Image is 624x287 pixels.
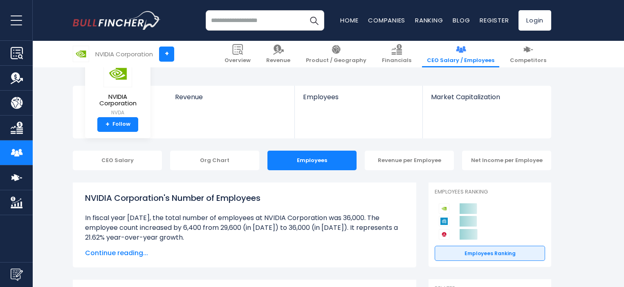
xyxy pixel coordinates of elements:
[73,11,161,30] a: Go to homepage
[266,57,290,64] span: Revenue
[431,93,542,101] span: Market Capitalization
[422,41,499,67] a: CEO Salary / Employees
[170,151,259,170] div: Org Chart
[340,16,358,24] a: Home
[85,192,404,204] h1: NVIDIA Corporation's Number of Employees
[261,41,295,67] a: Revenue
[480,16,509,24] a: Register
[167,86,295,115] a: Revenue
[105,121,110,128] strong: +
[415,16,443,24] a: Ranking
[295,86,422,115] a: Employees
[462,151,551,170] div: Net Income per Employee
[368,16,405,24] a: Companies
[73,46,89,62] img: NVDA logo
[224,57,251,64] span: Overview
[365,151,454,170] div: Revenue per Employee
[303,93,414,101] span: Employees
[306,57,366,64] span: Product / Geography
[159,47,174,62] a: +
[220,41,256,67] a: Overview
[85,213,404,243] li: In fiscal year [DATE], the total number of employees at NVIDIA Corporation was 36,000. The employ...
[382,57,411,64] span: Financials
[92,93,144,107] span: NVIDIA Corporation
[435,189,545,196] p: Employees Ranking
[92,109,144,116] small: NVDA
[453,16,470,24] a: Blog
[175,93,287,101] span: Revenue
[73,11,161,30] img: bullfincher logo
[435,246,545,261] a: Employees Ranking
[427,57,494,64] span: CEO Salary / Employees
[301,41,371,67] a: Product / Geography
[423,86,550,115] a: Market Capitalization
[267,151,357,170] div: Employees
[519,10,551,31] a: Login
[95,49,153,59] div: NVIDIA Corporation
[439,203,449,214] img: NVIDIA Corporation competitors logo
[505,41,551,67] a: Competitors
[439,229,449,240] img: Broadcom competitors logo
[304,10,324,31] button: Search
[103,60,132,87] img: NVDA logo
[377,41,416,67] a: Financials
[73,151,162,170] div: CEO Salary
[97,117,138,132] a: +Follow
[91,60,144,117] a: NVIDIA Corporation NVDA
[510,57,546,64] span: Competitors
[85,248,404,258] span: Continue reading...
[439,216,449,227] img: Applied Materials competitors logo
